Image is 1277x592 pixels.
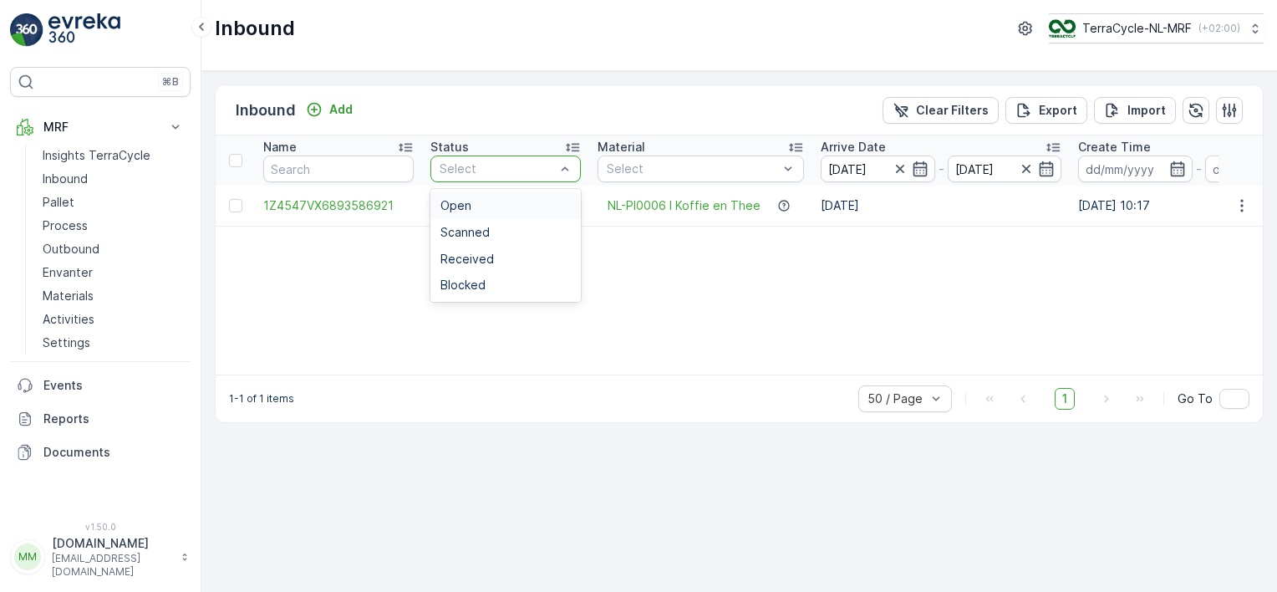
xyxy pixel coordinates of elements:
p: Events [43,377,184,394]
input: dd/mm/yyyy [948,156,1062,182]
a: Documents [10,436,191,469]
button: MRF [10,110,191,144]
p: Activities [43,311,94,328]
button: MM[DOMAIN_NAME][EMAIL_ADDRESS][DOMAIN_NAME] [10,535,191,579]
p: Outbound [43,241,99,258]
p: Import [1127,102,1166,119]
p: Select [440,161,555,177]
p: TerraCycle-NL-MRF [1082,20,1192,37]
span: Blocked [440,278,486,292]
p: Envanter [43,264,93,281]
p: Pallet [43,194,74,211]
a: 1Z4547VX6893586921 [263,197,414,214]
a: Outbound [36,237,191,261]
span: v 1.50.0 [10,522,191,532]
input: Search [263,156,414,182]
img: logo_light-DOdMpM7g.png [48,13,120,47]
p: Materials [43,288,94,304]
img: logo [10,13,43,47]
span: Go To [1178,390,1213,407]
p: Insights TerraCycle [43,147,150,164]
p: Reports [43,411,184,427]
p: ⌘B [162,75,179,89]
a: Process [36,214,191,237]
p: 1-1 of 1 items [229,392,294,406]
a: Insights TerraCycle [36,144,191,167]
span: Received [440,253,494,266]
p: Export [1039,102,1077,119]
p: Add [329,101,353,118]
button: Add [299,100,359,120]
a: Pallet [36,191,191,214]
a: NL-PI0006 I Koffie en Thee [608,197,761,214]
input: dd/mm/yyyy [1078,156,1193,182]
input: dd/mm/yyyy [821,156,935,182]
p: [EMAIL_ADDRESS][DOMAIN_NAME] [52,552,172,579]
a: Settings [36,331,191,355]
p: Clear Filters [916,102,989,119]
p: - [1196,159,1202,179]
p: Inbound [215,15,295,42]
a: Activities [36,308,191,331]
p: Inbound [43,171,88,187]
p: Status [430,139,469,156]
p: [DOMAIN_NAME] [52,535,172,552]
p: Arrive Date [821,139,886,156]
p: Create Time [1078,139,1151,156]
p: Process [43,217,88,234]
button: Clear Filters [883,97,999,124]
a: Inbound [36,167,191,191]
p: Material [598,139,645,156]
span: Scanned [440,226,490,239]
button: Import [1094,97,1176,124]
p: Select [607,161,778,177]
p: - [939,159,944,179]
p: ( +02:00 ) [1198,22,1240,35]
div: MM [14,544,41,570]
img: TC_v739CUj.png [1049,19,1076,38]
button: TerraCycle-NL-MRF(+02:00) [1049,13,1264,43]
p: Settings [43,334,90,351]
p: Name [263,139,297,156]
button: Export [1005,97,1087,124]
span: 1 [1055,388,1075,410]
a: Events [10,369,191,402]
a: Reports [10,402,191,436]
td: [DATE] [812,186,1070,226]
p: Documents [43,444,184,461]
a: Envanter [36,261,191,284]
span: Open [440,199,471,212]
div: Toggle Row Selected [229,199,242,212]
p: MRF [43,119,157,135]
p: Inbound [236,99,296,122]
a: Materials [36,284,191,308]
